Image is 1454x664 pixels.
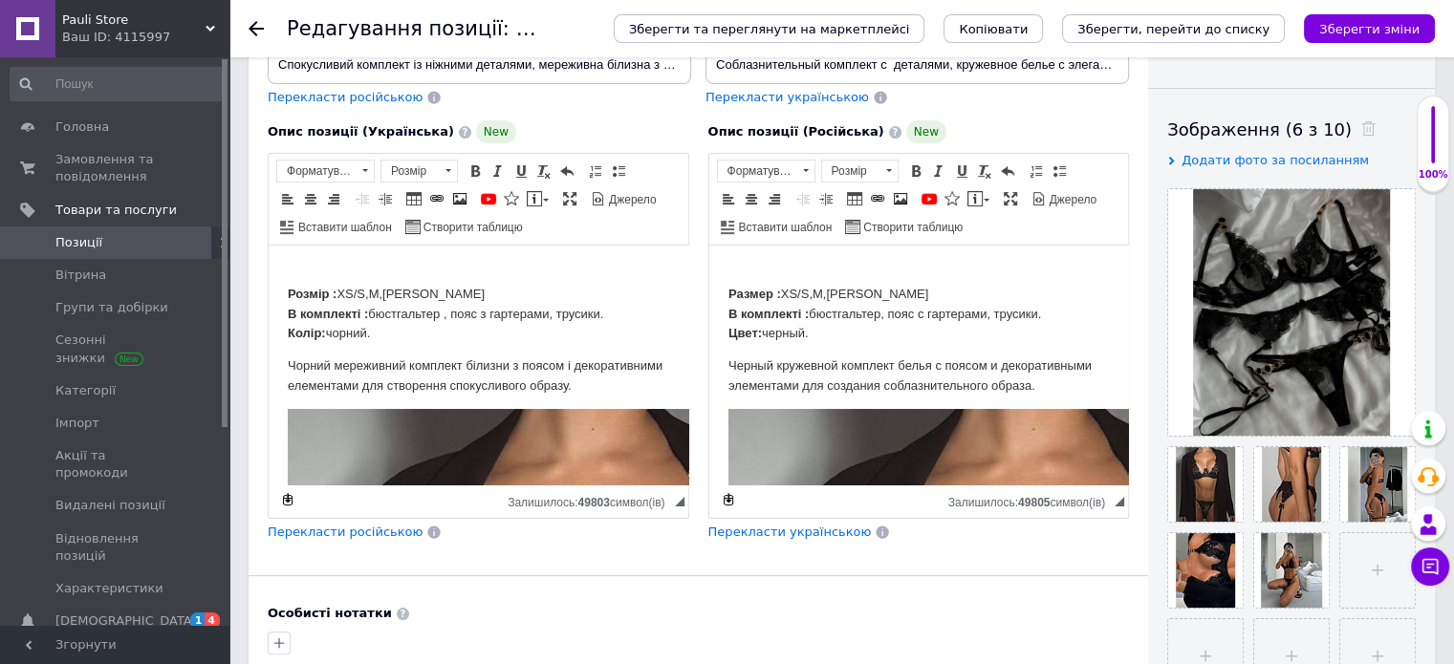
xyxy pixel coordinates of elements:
[488,161,509,182] a: Курсив (Ctrl+I)
[190,612,206,629] span: 1
[323,188,344,209] a: По правому краю
[55,332,177,366] span: Сезонні знижки
[55,580,163,597] span: Характеристики
[1411,547,1449,586] button: Чат з покупцем
[55,151,177,185] span: Замовлення та повідомлення
[709,246,1129,484] iframe: Редактор, E983EB27-7413-4C58-B592-A9C45307BAC8
[906,120,946,143] span: New
[717,160,815,182] a: Форматування
[510,161,532,182] a: Підкреслений (Ctrl+U)
[465,161,486,182] a: Жирний (Ctrl+B)
[268,606,392,620] b: Особисті нотатки
[476,120,516,143] span: New
[277,216,395,237] a: Вставити шаблон
[718,216,836,237] a: Вставити шаблон
[277,489,298,510] a: Зробити резервну копію зараз
[55,299,168,316] span: Групи та добірки
[55,447,177,482] span: Акції та промокоди
[997,161,1018,182] a: Повернути (Ctrl+Z)
[944,14,1043,43] button: Копіювати
[705,90,869,104] span: Перекласти українською
[501,188,522,209] a: Вставити іконку
[55,415,99,432] span: Імпорт
[1319,22,1420,36] i: Зберегти зміни
[19,61,99,75] strong: В комплекті :
[449,188,470,209] a: Зображення
[844,188,865,209] a: Таблиця
[55,202,177,219] span: Товари та послуги
[375,188,396,209] a: Збільшити відступ
[1047,192,1097,208] span: Джерело
[55,612,197,630] span: [DEMOGRAPHIC_DATA]
[1000,188,1021,209] a: Максимізувати
[268,46,691,84] input: Наприклад, H&M жіноча сукня зелена 38 розмір вечірня максі з блискітками
[1417,96,1449,192] div: 100% Якість заповнення
[277,161,356,182] span: Форматування
[919,188,940,209] a: Додати відео з YouTube
[276,160,375,182] a: Форматування
[675,497,684,506] span: Потягніть для зміни розмірів
[19,41,68,55] strong: Розмір :
[959,22,1028,36] span: Копіювати
[55,497,165,514] span: Видалені позиції
[300,188,321,209] a: По центру
[741,188,762,209] a: По центру
[19,80,53,95] strong: Цвет:
[608,161,629,182] a: Вставити/видалити маркований список
[295,220,392,236] span: Вставити шаблон
[19,80,57,95] strong: Колір:
[792,188,814,209] a: Зменшити відступ
[268,525,423,539] span: Перекласти російською
[821,160,899,182] a: Розмір
[55,382,116,399] span: Категорії
[402,216,526,237] a: Створити таблицю
[478,188,499,209] a: Додати відео з YouTube
[974,161,995,182] a: Видалити форматування
[629,22,909,36] span: Зберегти та переглянути на маркетплейсі
[718,188,739,209] a: По лівому краю
[928,161,949,182] a: Курсив (Ctrl+I)
[19,111,401,151] p: Черный кружевной комплект белья с поясом и декоративными элементами для создания соблазнительного...
[352,188,373,209] a: Зменшити відступ
[890,188,911,209] a: Зображення
[277,188,298,209] a: По лівому краю
[508,491,674,509] div: Кiлькiсть символiв
[205,612,220,629] span: 4
[606,192,657,208] span: Джерело
[1018,496,1050,509] span: 49805
[55,234,102,251] span: Позиції
[19,111,401,151] p: Чорний мереживний комплект білизни з поясом і декоративними елементами для створення спокусливого...
[426,188,447,209] a: Вставити/Редагувати посилання (Ctrl+L)
[718,489,739,510] a: Зробити резервну копію зараз
[860,220,963,236] span: Створити таблицю
[249,21,264,36] div: Повернутися назад
[867,188,888,209] a: Вставити/Редагувати посилання (Ctrl+L)
[942,188,963,209] a: Вставити іконку
[380,160,458,182] a: Розмір
[1182,153,1369,167] span: Додати фото за посиланням
[62,11,206,29] span: Pauli Store
[1167,118,1416,141] div: Зображення (6 з 10)
[268,124,454,139] span: Опис позиції (Українська)
[577,496,609,509] span: 49803
[705,46,1129,84] input: Наприклад, H&M жіноча сукня зелена 38 розмір вечірня максі з блискітками
[1077,22,1270,36] i: Зберегти, перейти до списку
[951,161,972,182] a: Підкреслений (Ctrl+U)
[905,161,926,182] a: Жирний (Ctrl+B)
[19,19,401,98] p: XS/S,M,[PERSON_NAME] бюстгальтер , пояс з гартерами, трусики. чорний.
[421,220,523,236] span: Створити таблицю
[55,118,109,136] span: Головна
[588,188,660,209] a: Джерело
[559,188,580,209] a: Максимізувати
[533,161,554,182] a: Видалити форматування
[1115,497,1124,506] span: Потягніть для зміни розмірів
[718,161,796,182] span: Форматування
[55,530,177,565] span: Відновлення позицій
[708,525,872,539] span: Перекласти українською
[10,67,226,101] input: Пошук
[842,216,966,237] a: Створити таблицю
[269,246,688,484] iframe: Редактор, 56CDF7E7-40BA-4DB1-8D0C-21D964E56171
[708,124,884,139] span: Опис позиції (Російська)
[948,491,1115,509] div: Кiлькiсть символiв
